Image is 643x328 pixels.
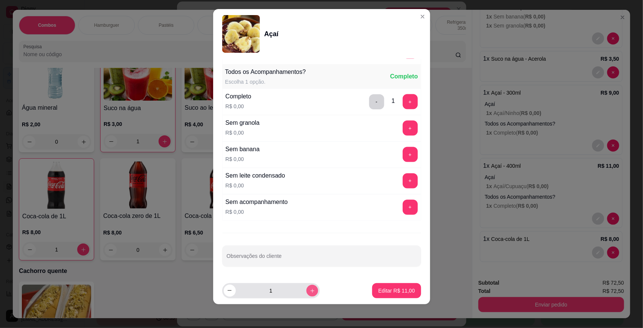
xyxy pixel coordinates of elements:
[226,103,251,110] p: R$ 0,00
[226,171,285,180] div: Sem leite condensado
[224,285,236,297] button: decrease-product-quantity
[392,97,395,106] div: 1
[378,287,415,294] p: Editar R$ 11,00
[222,15,260,53] img: product-image
[227,255,417,263] input: Observações do cliente
[403,173,418,189] button: add
[226,208,288,216] p: R$ 0,00
[225,78,306,86] div: Escolha 1 opção.
[226,92,251,101] div: Completo
[417,11,429,23] button: Close
[306,285,318,296] button: increase-product-quantity
[264,29,279,39] div: Açaí
[226,198,288,207] div: Sem acompanhamento
[403,147,418,162] button: add
[225,67,306,77] div: Todos os Acompanhamentos?
[226,145,260,154] div: Sem banana
[226,129,260,136] p: R$ 0,00
[390,72,418,81] div: Completo
[403,121,418,136] button: add
[403,200,418,215] button: add
[372,283,421,298] button: Editar R$ 11,00
[369,94,384,109] button: delete
[403,94,418,109] button: add
[226,155,260,163] p: R$ 0,00
[226,182,285,189] p: R$ 0,00
[226,118,260,127] div: Sem granola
